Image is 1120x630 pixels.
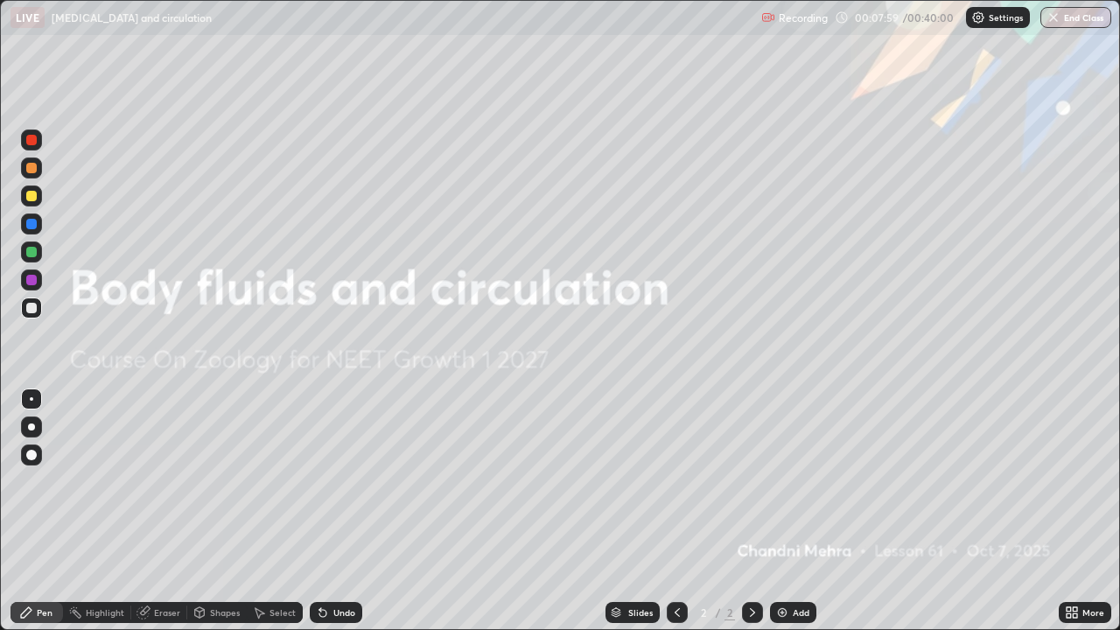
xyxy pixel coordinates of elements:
div: / [716,607,721,618]
div: Highlight [86,608,124,617]
div: Undo [333,608,355,617]
div: Eraser [154,608,180,617]
p: Recording [779,11,828,24]
div: 2 [724,605,735,620]
img: class-settings-icons [971,10,985,24]
div: More [1082,608,1104,617]
p: LIVE [16,10,39,24]
img: add-slide-button [775,605,789,619]
div: Shapes [210,608,240,617]
p: [MEDICAL_DATA] and circulation [52,10,212,24]
div: 2 [695,607,712,618]
p: Settings [989,13,1023,22]
img: end-class-cross [1046,10,1060,24]
img: recording.375f2c34.svg [761,10,775,24]
div: Select [269,608,296,617]
button: End Class [1040,7,1111,28]
div: Pen [37,608,52,617]
div: Add [793,608,809,617]
div: Slides [628,608,653,617]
